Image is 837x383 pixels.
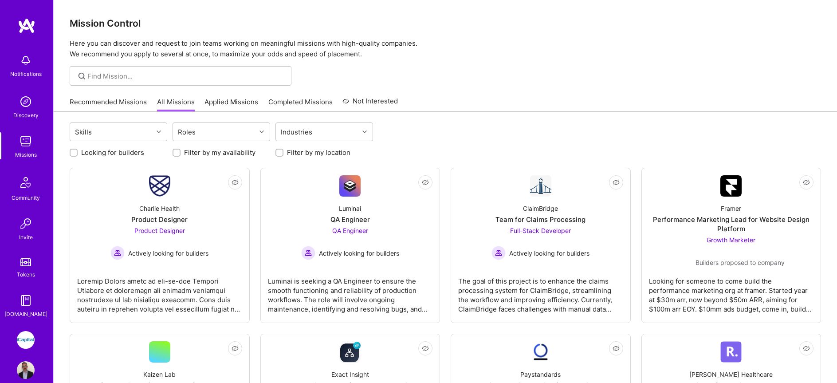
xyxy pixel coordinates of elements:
[13,111,39,120] div: Discovery
[15,331,37,349] a: iCapital: Building an Alternative Investment Marketplace
[268,175,433,316] a: Company LogoLuminaiQA EngineerQA Engineer Actively looking for buildersActively looking for build...
[81,148,144,157] label: Looking for builders
[184,148,255,157] label: Filter by my availability
[4,309,47,319] div: [DOMAIN_NAME]
[678,255,692,269] img: Builders proposed to company
[301,246,315,260] img: Actively looking for builders
[509,249,589,258] span: Actively looking for builders
[287,148,350,157] label: Filter by my location
[128,249,208,258] span: Actively looking for builders
[18,18,35,34] img: logo
[362,130,367,134] i: icon Chevron
[157,130,161,134] i: icon Chevron
[204,97,258,112] a: Applied Missions
[17,270,35,279] div: Tokens
[70,38,821,59] p: Here you can discover and request to join teams working on meaningful missions with high-quality ...
[803,179,810,186] i: icon EyeClosed
[157,97,195,112] a: All Missions
[510,227,571,234] span: Full-Stack Developer
[268,269,433,314] div: Luminai is seeking a QA Engineer to ensure the smooth functioning and reliability of production w...
[339,204,361,213] div: Luminai
[87,71,285,81] input: Find Mission...
[491,246,506,260] img: Actively looking for builders
[139,204,180,213] div: Charlie Health
[279,126,314,138] div: Industries
[332,227,368,234] span: QA Engineer
[707,236,755,244] span: Growth Marketer
[77,269,242,314] div: Loremip Dolors ametc ad eli-se-doe Tempori Utlabore et doloremagn ali enimadm veniamqui nostrudex...
[15,361,37,379] a: User Avatar
[70,18,821,29] h3: Mission Control
[458,175,623,316] a: Company LogoClaimBridgeTeam for Claims ProcessingFull-Stack Developer Actively looking for builde...
[422,179,429,186] i: icon EyeClosed
[342,96,398,112] a: Not Interested
[649,175,814,316] a: Company LogoFramerPerformance Marketing Lead for Website Design PlatformGrowth Marketer Builders ...
[149,175,170,197] img: Company Logo
[17,93,35,111] img: discovery
[319,249,399,258] span: Actively looking for builders
[232,345,239,352] i: icon EyeClosed
[17,132,35,150] img: teamwork
[458,269,623,314] div: The goal of this project is to enhance the claims processing system for ClaimBridge, streamlining...
[77,175,242,316] a: Company LogoCharlie HealthProduct DesignerProduct Designer Actively looking for buildersActively ...
[330,215,370,224] div: QA Engineer
[495,215,586,224] div: Team for Claims Processing
[19,233,33,242] div: Invite
[720,341,742,363] img: Company Logo
[17,51,35,69] img: bell
[803,345,810,352] i: icon EyeClosed
[17,292,35,309] img: guide book
[530,175,551,197] img: Company Logo
[331,370,369,379] div: Exact Insight
[268,97,333,112] a: Completed Missions
[131,215,188,224] div: Product Designer
[339,175,361,197] img: Company Logo
[17,215,35,233] img: Invite
[422,345,429,352] i: icon EyeClosed
[20,258,31,266] img: tokens
[696,258,785,267] span: Builders proposed to company
[70,97,147,112] a: Recommended Missions
[259,130,264,134] i: icon Chevron
[339,341,361,363] img: Company Logo
[649,215,814,233] div: Performance Marketing Lead for Website Design Platform
[613,179,620,186] i: icon EyeClosed
[15,150,37,159] div: Missions
[530,341,551,363] img: Company Logo
[10,69,42,79] div: Notifications
[143,370,176,379] div: Kaizen Lab
[649,269,814,314] div: Looking for someone to come build the performance marketing org at framer. Started year at $30m a...
[523,204,558,213] div: ClaimBridge
[613,345,620,352] i: icon EyeClosed
[176,126,198,138] div: Roles
[12,193,40,202] div: Community
[689,370,773,379] div: [PERSON_NAME] Healthcare
[721,204,741,213] div: Framer
[520,370,561,379] div: Paystandards
[110,246,125,260] img: Actively looking for builders
[17,361,35,379] img: User Avatar
[134,227,185,234] span: Product Designer
[77,71,87,81] i: icon SearchGrey
[15,172,36,193] img: Community
[720,175,742,197] img: Company Logo
[17,331,35,349] img: iCapital: Building an Alternative Investment Marketplace
[232,179,239,186] i: icon EyeClosed
[73,126,94,138] div: Skills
